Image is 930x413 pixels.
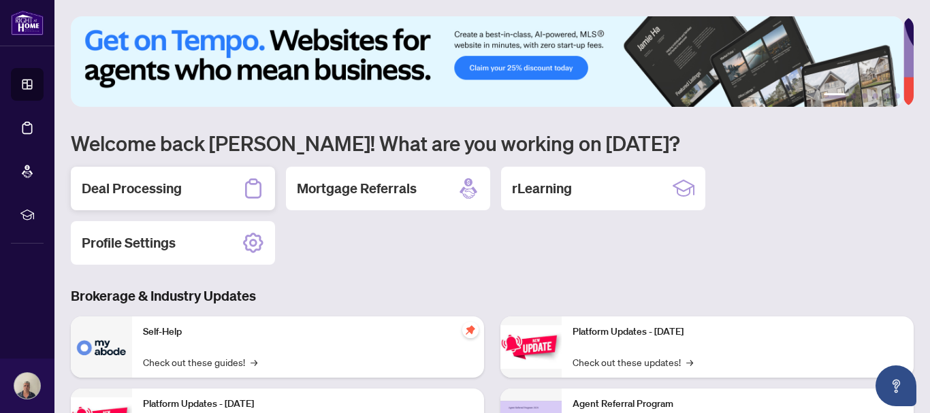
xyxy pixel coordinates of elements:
[462,322,479,338] span: pushpin
[71,316,132,378] img: Self-Help
[71,130,914,156] h1: Welcome back [PERSON_NAME]! What are you working on [DATE]?
[14,373,40,399] img: Profile Icon
[895,93,900,99] button: 6
[573,397,903,412] p: Agent Referral Program
[82,179,182,198] h2: Deal Processing
[686,354,693,369] span: →
[71,16,903,107] img: Slide 0
[824,93,846,99] button: 1
[512,179,572,198] h2: rLearning
[11,10,44,35] img: logo
[82,233,176,252] h2: Profile Settings
[297,179,417,198] h2: Mortgage Referrals
[251,354,257,369] span: →
[500,325,562,368] img: Platform Updates - June 23, 2025
[71,286,914,305] h3: Brokerage & Industry Updates
[873,93,878,99] button: 4
[143,354,257,369] a: Check out these guides!→
[862,93,867,99] button: 3
[143,397,473,412] p: Platform Updates - [DATE]
[143,325,473,340] p: Self-Help
[851,93,856,99] button: 2
[573,354,693,369] a: Check out these updates!→
[876,365,916,406] button: Open asap
[884,93,889,99] button: 5
[573,325,903,340] p: Platform Updates - [DATE]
